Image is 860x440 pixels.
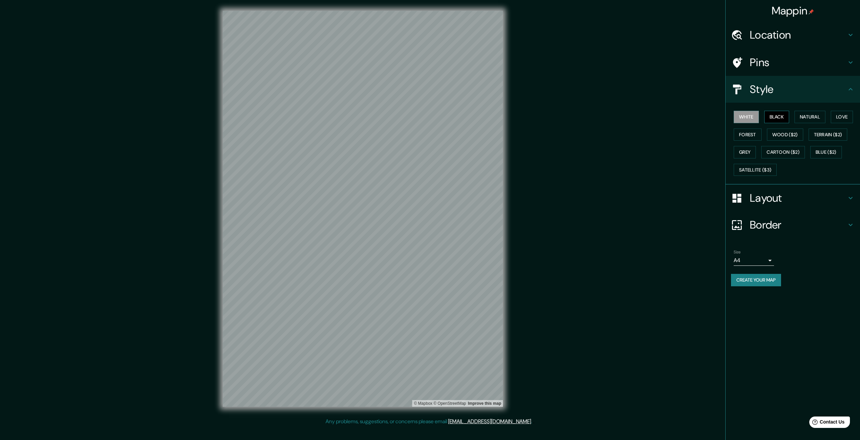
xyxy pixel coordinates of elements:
[734,146,756,158] button: Grey
[794,111,825,123] button: Natural
[414,401,432,406] a: Mapbox
[448,418,531,425] a: [EMAIL_ADDRESS][DOMAIN_NAME]
[726,211,860,238] div: Border
[533,418,534,426] div: .
[468,401,501,406] a: Map feedback
[772,4,814,17] h4: Mappin
[810,146,842,158] button: Blue ($2)
[734,111,759,123] button: White
[750,218,847,232] h4: Border
[767,129,803,141] button: Wood ($2)
[750,191,847,205] h4: Layout
[750,28,847,42] h4: Location
[532,418,533,426] div: .
[750,56,847,69] h4: Pins
[734,164,777,176] button: Satellite ($3)
[750,83,847,96] h4: Style
[734,129,762,141] button: Forest
[726,49,860,76] div: Pins
[433,401,466,406] a: OpenStreetMap
[726,76,860,103] div: Style
[734,249,741,255] label: Size
[809,129,848,141] button: Terrain ($2)
[734,255,774,266] div: A4
[223,11,503,407] canvas: Map
[726,21,860,48] div: Location
[726,185,860,211] div: Layout
[831,111,853,123] button: Love
[731,274,781,286] button: Create your map
[809,9,814,14] img: pin-icon.png
[764,111,789,123] button: Black
[800,414,853,433] iframe: Help widget launcher
[761,146,805,158] button: Cartoon ($2)
[326,418,532,426] p: Any problems, suggestions, or concerns please email .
